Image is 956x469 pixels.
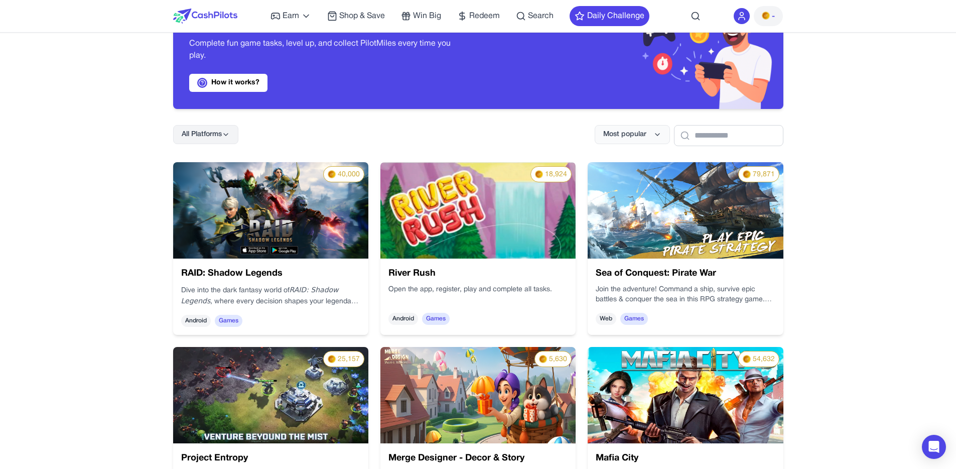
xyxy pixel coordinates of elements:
span: Android [181,315,211,327]
div: Open Intercom Messenger [922,435,946,459]
img: PMs [743,355,751,363]
span: 79,871 [753,170,775,180]
button: PMs- [754,6,783,26]
img: CashPilots Logo [173,9,237,24]
span: Earn [283,10,299,22]
span: Games [422,313,450,325]
span: 18,924 [545,170,567,180]
span: Shop & Save [339,10,385,22]
a: Search [516,10,554,22]
button: All Platforms [173,125,238,144]
p: Join the adventure! Command a ship, survive epic battles & conquer the sea in this RPG strategy g... [596,285,775,305]
span: 40,000 [338,170,360,180]
h3: RAID: Shadow Legends [181,267,360,281]
img: 46a43527-fab0-49c9-8ed1-17a9e39951a8.jpeg [380,347,576,443]
button: Most popular [595,125,670,144]
img: cd3c5e61-d88c-4c75-8e93-19b3db76cddd.webp [380,162,576,259]
p: Complete fun game tasks, level up, and collect PilotMiles every time you play. [189,38,462,62]
h3: River Rush [388,267,568,281]
a: Redeem [457,10,500,22]
div: Open the app, register, play and complete all tasks. [388,285,568,305]
h3: Project Entropy [181,451,360,465]
h3: Merge Designer - Decor & Story [388,451,568,465]
span: Games [620,313,648,325]
h3: Mafia City [596,451,775,465]
a: How it works? [189,74,267,92]
img: PMs [535,170,543,178]
img: PMs [762,12,770,20]
span: 5,630 [549,355,567,365]
a: Earn [270,10,311,22]
span: All Platforms [182,130,222,140]
p: Dive into the dark fantasy world of , where every decision shapes your legendary journey. [181,285,360,307]
span: - [772,11,775,23]
img: PMs [328,355,336,363]
h3: Sea of Conquest: Pirate War [596,267,775,281]
img: 75fe42d1-c1a6-4a8c-8630-7b3dc285bdf3.jpg [588,162,783,259]
img: 1e684bf2-8f9d-4108-9317-d9ed0cf0d127.webp [173,347,368,443]
span: Redeem [469,10,500,22]
span: 54,632 [753,355,775,365]
img: 458eefe5-aead-4420-8b58-6e94704f1244.jpg [588,347,783,443]
img: PMs [743,170,751,178]
em: RAID: Shadow Legends [181,286,339,305]
span: Android [388,313,418,325]
span: 25,157 [338,355,360,365]
span: Web [596,313,616,325]
span: Games [215,315,242,327]
a: Shop & Save [327,10,385,22]
a: Win Big [401,10,441,22]
img: PMs [539,355,547,363]
button: Daily Challenge [570,6,649,26]
span: Search [528,10,554,22]
span: Most popular [603,130,646,140]
span: Win Big [413,10,441,22]
img: PMs [328,170,336,178]
img: nRLw6yM7nDBu.webp [173,162,368,259]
